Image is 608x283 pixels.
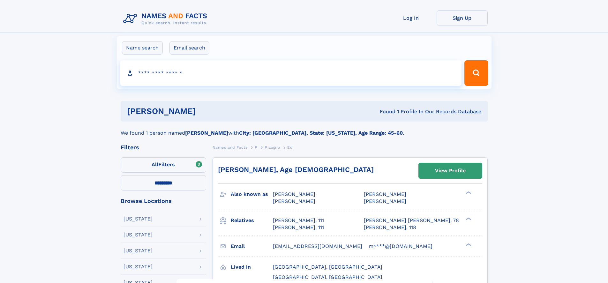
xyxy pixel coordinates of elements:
[273,274,382,280] span: [GEOGRAPHIC_DATA], [GEOGRAPHIC_DATA]
[213,143,248,151] a: Names and Facts
[169,41,209,55] label: Email search
[273,198,315,204] span: [PERSON_NAME]
[231,241,273,252] h3: Email
[231,189,273,200] h3: Also known as
[152,161,158,168] span: All
[239,130,403,136] b: City: [GEOGRAPHIC_DATA], State: [US_STATE], Age Range: 45-60
[419,163,482,178] a: View Profile
[218,166,374,174] a: [PERSON_NAME], Age [DEMOGRAPHIC_DATA]
[121,157,206,173] label: Filters
[435,163,466,178] div: View Profile
[121,10,213,27] img: Logo Names and Facts
[122,41,163,55] label: Name search
[231,215,273,226] h3: Relatives
[231,262,273,272] h3: Lived in
[273,191,315,197] span: [PERSON_NAME]
[364,191,406,197] span: [PERSON_NAME]
[464,217,472,221] div: ❯
[124,264,153,269] div: [US_STATE]
[124,216,153,221] div: [US_STATE]
[255,145,258,150] span: P
[121,145,206,150] div: Filters
[287,145,293,150] span: Ed
[273,243,362,249] span: [EMAIL_ADDRESS][DOMAIN_NAME]
[273,264,382,270] span: [GEOGRAPHIC_DATA], [GEOGRAPHIC_DATA]
[265,143,280,151] a: Pizagno
[464,191,472,195] div: ❯
[364,224,416,231] a: [PERSON_NAME], 118
[255,143,258,151] a: P
[124,248,153,253] div: [US_STATE]
[265,145,280,150] span: Pizagno
[437,10,488,26] a: Sign Up
[185,130,228,136] b: [PERSON_NAME]
[464,60,488,86] button: Search Button
[124,232,153,237] div: [US_STATE]
[364,217,459,224] a: [PERSON_NAME] [PERSON_NAME], 78
[121,122,488,137] div: We found 1 person named with .
[120,60,462,86] input: search input
[364,198,406,204] span: [PERSON_NAME]
[273,224,324,231] a: [PERSON_NAME], 111
[464,242,472,247] div: ❯
[121,198,206,204] div: Browse Locations
[386,10,437,26] a: Log In
[127,107,288,115] h1: [PERSON_NAME]
[288,108,481,115] div: Found 1 Profile In Our Records Database
[273,217,324,224] a: [PERSON_NAME], 111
